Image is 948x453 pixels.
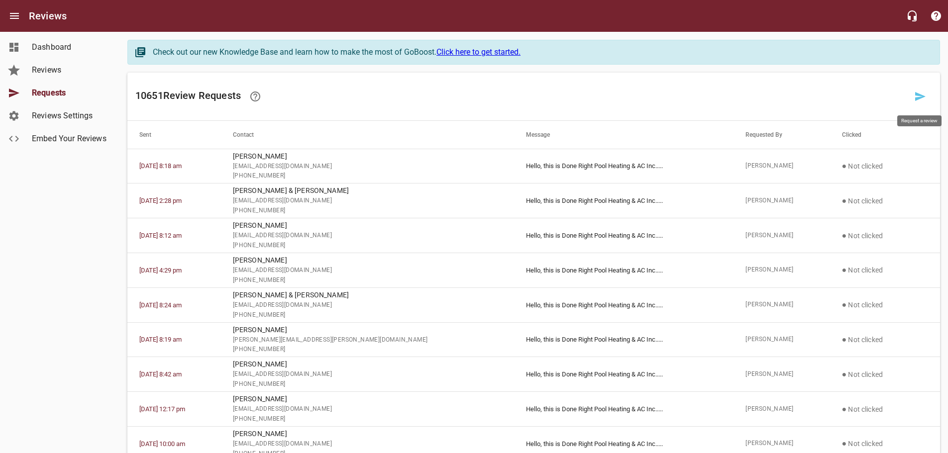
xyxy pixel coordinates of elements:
[233,275,502,285] span: [PHONE_NUMBER]
[233,151,502,162] p: [PERSON_NAME]
[514,287,734,322] td: Hello, this is Done Right Pool Heating & AC Inc.. ...
[233,266,502,275] span: [EMAIL_ADDRESS][DOMAIN_NAME]
[139,301,182,309] a: [DATE] 8:24 am
[139,267,182,274] a: [DATE] 4:29 pm
[233,220,502,231] p: [PERSON_NAME]
[233,369,502,379] span: [EMAIL_ADDRESS][DOMAIN_NAME]
[221,121,514,149] th: Contact
[139,370,182,378] a: [DATE] 8:42 am
[842,335,847,344] span: ●
[233,404,502,414] span: [EMAIL_ADDRESS][DOMAIN_NAME]
[514,322,734,357] td: Hello, this is Done Right Pool Heating & AC Inc.. ...
[745,439,818,449] span: [PERSON_NAME]
[233,359,502,369] p: [PERSON_NAME]
[32,133,107,145] span: Embed Your Reviews
[842,265,847,274] span: ●
[127,121,221,149] th: Sent
[139,197,182,204] a: [DATE] 2:28 pm
[842,231,847,240] span: ●
[139,336,182,343] a: [DATE] 8:19 am
[842,300,847,309] span: ●
[514,149,734,183] td: Hello, this is Done Right Pool Heating & AC Inc.. ...
[29,8,67,24] h6: Reviews
[233,196,502,206] span: [EMAIL_ADDRESS][DOMAIN_NAME]
[842,160,928,172] p: Not clicked
[233,231,502,241] span: [EMAIL_ADDRESS][DOMAIN_NAME]
[32,110,107,122] span: Reviews Settings
[233,379,502,389] span: [PHONE_NUMBER]
[514,121,734,149] th: Message
[233,310,502,320] span: [PHONE_NUMBER]
[514,357,734,392] td: Hello, this is Done Right Pool Heating & AC Inc.. ...
[233,439,502,449] span: [EMAIL_ADDRESS][DOMAIN_NAME]
[514,183,734,218] td: Hello, this is Done Right Pool Heating & AC Inc.. ...
[842,264,928,276] p: Not clicked
[842,404,847,414] span: ●
[243,85,267,108] a: Learn how requesting reviews can improve your online presence
[842,196,847,205] span: ●
[842,299,928,311] p: Not clicked
[745,300,818,310] span: [PERSON_NAME]
[2,4,26,28] button: Open drawer
[514,392,734,427] td: Hello, this is Done Right Pool Heating & AC Inc.. ...
[32,64,107,76] span: Reviews
[842,403,928,415] p: Not clicked
[745,265,818,275] span: [PERSON_NAME]
[139,405,185,413] a: [DATE] 12:17 pm
[842,439,847,448] span: ●
[745,404,818,414] span: [PERSON_NAME]
[233,290,502,300] p: [PERSON_NAME] & [PERSON_NAME]
[842,438,928,450] p: Not clicked
[233,185,502,196] p: [PERSON_NAME] & [PERSON_NAME]
[842,195,928,207] p: Not clicked
[233,335,502,345] span: [PERSON_NAME][EMAIL_ADDRESS][PERSON_NAME][DOMAIN_NAME]
[233,300,502,310] span: [EMAIL_ADDRESS][DOMAIN_NAME]
[139,162,182,170] a: [DATE] 8:18 am
[139,232,182,239] a: [DATE] 8:12 am
[233,345,502,355] span: [PHONE_NUMBER]
[745,161,818,171] span: [PERSON_NAME]
[514,253,734,287] td: Hello, this is Done Right Pool Heating & AC Inc.. ...
[135,85,908,108] h6: 10651 Review Request s
[745,369,818,379] span: [PERSON_NAME]
[233,171,502,181] span: [PHONE_NUMBER]
[139,440,185,448] a: [DATE] 10:00 am
[745,335,818,345] span: [PERSON_NAME]
[233,429,502,439] p: [PERSON_NAME]
[233,241,502,251] span: [PHONE_NUMBER]
[842,368,928,380] p: Not clicked
[842,161,847,171] span: ●
[745,231,818,241] span: [PERSON_NAME]
[233,325,502,335] p: [PERSON_NAME]
[745,196,818,206] span: [PERSON_NAME]
[233,206,502,216] span: [PHONE_NUMBER]
[233,394,502,404] p: [PERSON_NAME]
[734,121,830,149] th: Requested By
[842,369,847,379] span: ●
[153,46,930,58] div: Check out our new Knowledge Base and learn how to make the most of GoBoost.
[233,162,502,172] span: [EMAIL_ADDRESS][DOMAIN_NAME]
[233,255,502,266] p: [PERSON_NAME]
[842,230,928,242] p: Not clicked
[830,121,940,149] th: Clicked
[900,4,924,28] button: Live Chat
[842,334,928,346] p: Not clicked
[233,414,502,424] span: [PHONE_NUMBER]
[32,41,107,53] span: Dashboard
[436,47,521,57] a: Click here to get started.
[514,218,734,253] td: Hello, this is Done Right Pool Heating & AC Inc.. ...
[32,87,107,99] span: Requests
[924,4,948,28] button: Support Portal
